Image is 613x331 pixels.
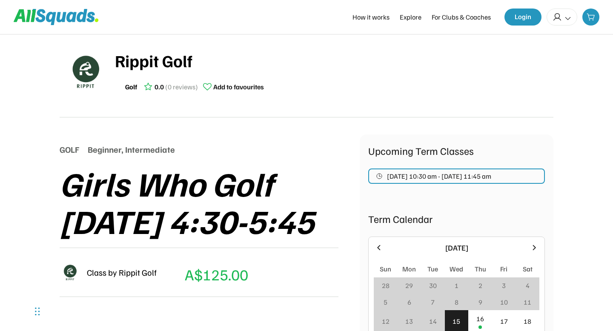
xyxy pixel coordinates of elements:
[478,297,482,307] div: 9
[405,280,413,291] div: 29
[384,297,387,307] div: 5
[387,173,491,180] span: [DATE] 10:30 am - [DATE] 11:45 am
[524,297,531,307] div: 11
[380,264,391,274] div: Sun
[382,280,390,291] div: 28
[368,168,545,184] button: [DATE] 10:30 am - [DATE] 11:45 am
[502,280,506,291] div: 3
[64,50,106,93] img: Rippitlogov2_green.png
[185,263,248,286] div: A$125.00
[405,316,413,326] div: 13
[155,82,164,92] div: 0.0
[400,12,421,22] div: Explore
[352,12,390,22] div: How it works
[115,48,553,73] div: Rippit Golf
[500,264,507,274] div: Fri
[407,297,411,307] div: 6
[526,280,530,291] div: 4
[478,280,482,291] div: 2
[60,262,80,282] img: Rippitlogov2_green.png
[450,264,463,274] div: Wed
[213,82,264,92] div: Add to favourites
[500,316,508,326] div: 17
[429,280,437,291] div: 30
[368,211,545,226] div: Term Calendar
[453,316,460,326] div: 15
[431,297,435,307] div: 7
[455,297,458,307] div: 8
[368,143,545,158] div: Upcoming Term Classes
[88,143,175,156] div: Beginner, Intermediate
[500,297,508,307] div: 10
[388,242,525,254] div: [DATE]
[87,266,157,279] div: Class by Rippit Golf
[524,316,531,326] div: 18
[125,82,137,92] div: Golf
[455,280,458,291] div: 1
[165,82,198,92] div: (0 reviews)
[60,143,79,156] div: GOLF
[432,12,491,22] div: For Clubs & Coaches
[429,316,437,326] div: 14
[382,316,390,326] div: 12
[523,264,533,274] div: Sat
[476,314,484,324] div: 16
[475,264,486,274] div: Thu
[427,264,438,274] div: Tue
[504,9,541,26] button: Login
[60,164,360,239] div: Girls Who Golf [DATE] 4:30-5:45
[402,264,416,274] div: Mon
